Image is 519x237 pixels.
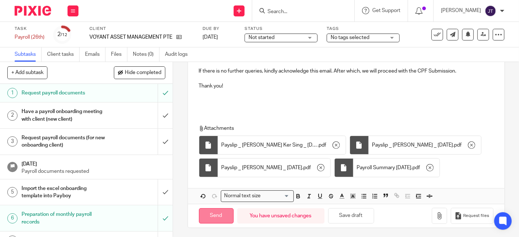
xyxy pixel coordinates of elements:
[7,88,18,98] div: 1
[304,164,311,171] span: pdf
[451,208,493,224] button: Request files
[454,141,462,149] span: pdf
[199,67,493,75] p: If there is no further queries, kindly acknowledge this email. After which, we will proceed with ...
[165,47,193,62] a: Audit logs
[372,141,453,149] span: Payslip _ [PERSON_NAME] _ [DATE]
[47,47,80,62] a: Client tasks
[222,164,303,171] span: Payslip _ [PERSON_NAME] _ [DATE]
[203,35,218,40] span: [DATE]
[218,159,330,177] div: .
[464,213,489,219] span: Request files
[199,82,493,90] p: Thank you!
[372,8,400,13] span: Get Support
[221,190,294,202] div: Search for option
[7,213,18,224] div: 6
[22,132,108,151] h1: Request payroll documents (for new onboarding client)
[263,192,289,200] input: Search for option
[58,30,68,39] div: 2
[61,33,68,37] small: /12
[22,159,165,168] h1: [DATE]
[22,183,108,202] h1: Import the excel onboarding template into Payboy
[267,9,332,15] input: Search
[7,187,18,197] div: 5
[15,47,42,62] a: Subtasks
[114,66,165,79] button: Hide completed
[22,88,108,98] h1: Request payroll documents
[85,47,105,62] a: Emails
[319,141,327,149] span: pdf
[199,125,489,132] p: Attachments
[331,35,369,40] span: No tags selected
[328,208,374,224] button: Save draft
[327,26,400,32] label: Tags
[7,66,47,79] button: + Add subtask
[7,110,18,121] div: 2
[369,136,481,154] div: .
[15,26,45,32] label: Task
[485,5,496,17] img: svg%3E
[15,34,45,41] div: Payroll (26th)
[218,136,346,154] div: .
[222,141,318,149] span: Payslip _ [PERSON_NAME] Ker Sing _ [DATE]
[125,70,161,76] span: Hide completed
[245,26,318,32] label: Status
[111,47,127,62] a: Files
[7,136,18,147] div: 3
[203,26,235,32] label: Due by
[15,6,51,16] img: Pixie
[441,7,481,14] p: [PERSON_NAME]
[22,106,108,125] h1: Have a payroll onboarding meeting with client (new client)
[89,26,193,32] label: Client
[133,47,159,62] a: Notes (0)
[199,208,234,224] input: Send
[249,35,274,40] span: Not started
[237,208,324,224] div: You have unsaved changes
[353,159,439,177] div: .
[22,168,165,175] p: Payroll documents requested
[357,164,412,171] span: Payroll Summary [DATE]
[223,192,262,200] span: Normal text size
[413,164,420,171] span: pdf
[22,209,108,228] h1: Preparation of monthly payroll records
[89,34,173,41] p: VOYANT ASSET MANAGEMENT PTE. LTD.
